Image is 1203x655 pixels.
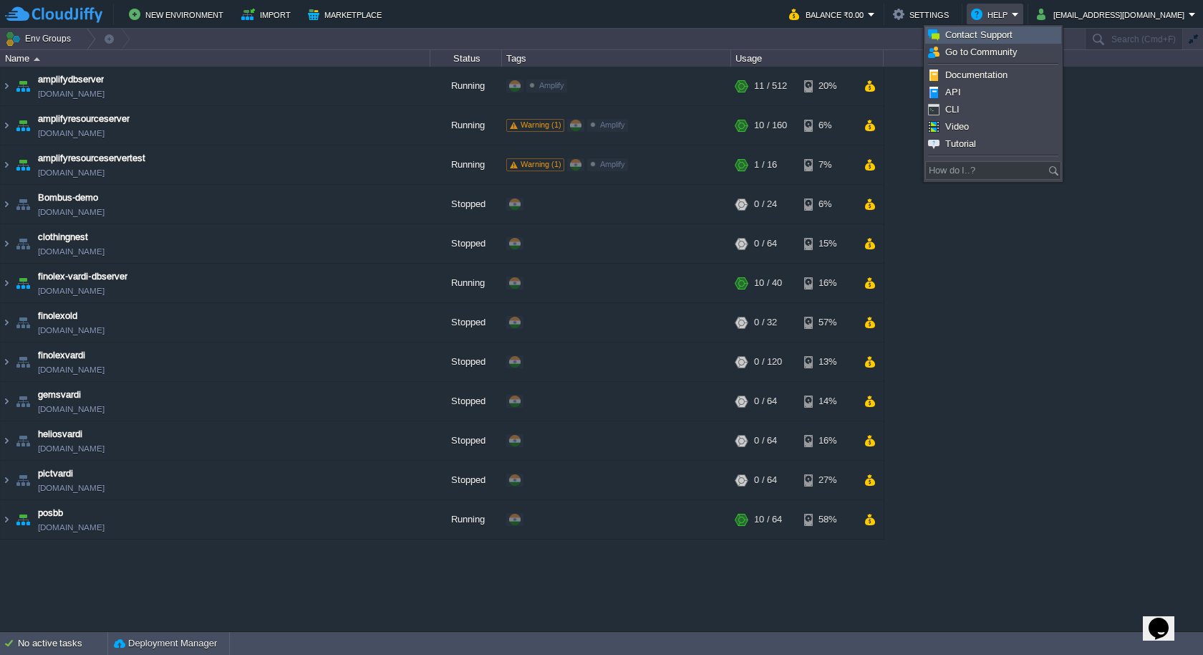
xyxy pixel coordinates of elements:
[754,421,777,460] div: 0 / 64
[754,224,777,263] div: 0 / 64
[804,343,851,381] div: 13%
[241,6,295,23] button: Import
[13,145,33,184] img: AMDAwAAAACH5BAEAAAAALAAAAAABAAEAAAICRAEAOw==
[38,112,130,126] a: amplifyresourceserver
[926,44,1061,60] a: Go to Community
[308,6,386,23] button: Marketplace
[945,70,1008,80] span: Documentation
[1,382,12,421] img: AMDAwAAAACH5BAEAAAAALAAAAAABAAEAAAICRAEAOw==
[13,264,33,302] img: AMDAwAAAACH5BAEAAAAALAAAAAABAAEAAAICRAEAOw==
[13,461,33,499] img: AMDAwAAAACH5BAEAAAAALAAAAAABAAEAAAICRAEAOw==
[754,382,777,421] div: 0 / 64
[431,50,501,67] div: Status
[1,421,12,460] img: AMDAwAAAACH5BAEAAAAALAAAAAABAAEAAAICRAEAOw==
[38,151,145,166] span: amplifyresourceservertest
[804,382,851,421] div: 14%
[430,185,502,224] div: Stopped
[1037,6,1189,23] button: [EMAIL_ADDRESS][DOMAIN_NAME]
[926,27,1061,43] a: Contact Support
[38,520,105,535] a: [DOMAIN_NAME]
[430,106,502,145] div: Running
[38,126,105,140] a: [DOMAIN_NAME]
[38,244,105,259] a: [DOMAIN_NAME]
[430,343,502,381] div: Stopped
[804,185,851,224] div: 6%
[430,303,502,342] div: Stopped
[1,145,12,184] img: AMDAwAAAACH5BAEAAAAALAAAAAABAAEAAAICRAEAOw==
[430,145,502,184] div: Running
[945,121,969,132] span: Video
[754,461,777,499] div: 0 / 64
[38,402,105,416] a: [DOMAIN_NAME]
[38,323,105,338] a: [DOMAIN_NAME]
[38,284,105,298] a: [DOMAIN_NAME]
[926,67,1061,83] a: Documentation
[430,421,502,460] div: Stopped
[754,145,777,184] div: 1 / 16
[1,343,12,381] img: AMDAwAAAACH5BAEAAAAALAAAAAABAAEAAAICRAEAOw==
[804,264,851,302] div: 16%
[38,427,82,441] a: heliosvardi
[38,309,77,323] a: finolexold
[971,6,1012,23] button: Help
[600,120,625,129] span: Amplify
[38,230,88,244] a: clothingnest
[945,29,1013,40] span: Contact Support
[13,67,33,105] img: AMDAwAAAACH5BAEAAAAALAAAAAABAAEAAAICRAEAOw==
[1,50,430,67] div: Name
[38,191,98,205] a: Bombus-demo
[1,264,12,302] img: AMDAwAAAACH5BAEAAAAALAAAAAABAAEAAAICRAEAOw==
[430,461,502,499] div: Stopped
[926,102,1061,118] a: CLI
[789,6,868,23] button: Balance ₹0.00
[804,224,851,263] div: 15%
[754,185,777,224] div: 0 / 24
[754,343,782,381] div: 0 / 120
[38,87,105,101] span: [DOMAIN_NAME]
[503,50,730,67] div: Tags
[430,500,502,539] div: Running
[13,106,33,145] img: AMDAwAAAACH5BAEAAAAALAAAAAABAAEAAAICRAEAOw==
[754,303,777,342] div: 0 / 32
[1,500,12,539] img: AMDAwAAAACH5BAEAAAAALAAAAAABAAEAAAICRAEAOw==
[754,264,782,302] div: 10 / 40
[804,421,851,460] div: 16%
[38,269,127,284] a: finolex-vardi-dbserver
[38,388,81,402] a: gemsvardi
[1,185,12,224] img: AMDAwAAAACH5BAEAAAAALAAAAAABAAEAAAICRAEAOw==
[430,67,502,105] div: Running
[38,348,85,363] a: finolexvardi
[38,506,63,520] a: posbb
[804,461,851,499] div: 27%
[539,81,564,90] span: Amplify
[754,500,782,539] div: 10 / 64
[945,47,1018,57] span: Go to Community
[926,85,1061,100] a: API
[13,343,33,381] img: AMDAwAAAACH5BAEAAAAALAAAAAABAAEAAAICRAEAOw==
[129,6,228,23] button: New Environment
[38,72,104,87] a: amplifydbserver
[804,500,851,539] div: 58%
[114,636,217,651] button: Deployment Manager
[521,120,561,129] span: Warning (1)
[13,185,33,224] img: AMDAwAAAACH5BAEAAAAALAAAAAABAAEAAAICRAEAOw==
[945,138,976,149] span: Tutorial
[1,303,12,342] img: AMDAwAAAACH5BAEAAAAALAAAAAABAAEAAAICRAEAOw==
[18,632,107,655] div: No active tasks
[754,106,787,145] div: 10 / 160
[34,57,40,61] img: AMDAwAAAACH5BAEAAAAALAAAAAABAAEAAAICRAEAOw==
[732,50,883,67] div: Usage
[13,224,33,263] img: AMDAwAAAACH5BAEAAAAALAAAAAABAAEAAAICRAEAOw==
[804,106,851,145] div: 6%
[13,382,33,421] img: AMDAwAAAACH5BAEAAAAALAAAAAABAAEAAAICRAEAOw==
[38,467,73,481] a: pictvardi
